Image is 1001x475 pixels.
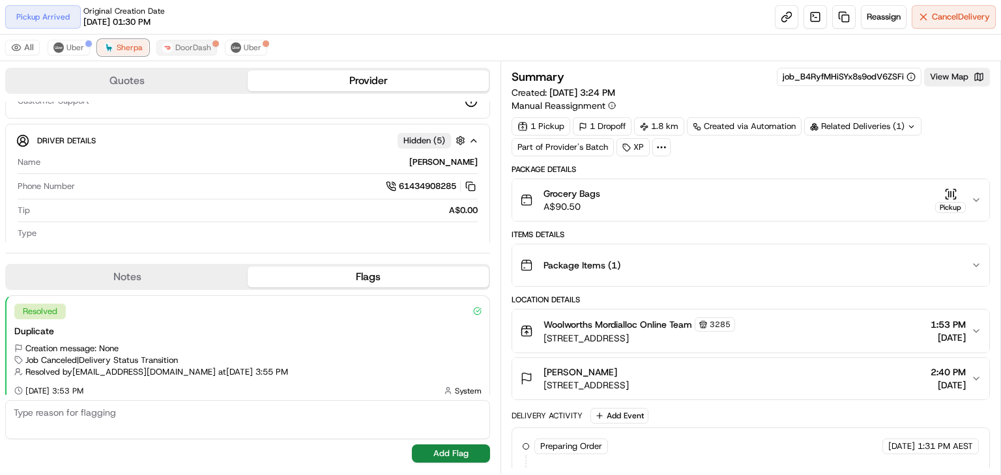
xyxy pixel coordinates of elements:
div: Location Details [512,295,990,305]
span: at [DATE] 3:55 PM [218,366,288,378]
span: [DATE] 3:53 PM [25,386,83,396]
button: Uber [48,40,90,55]
button: CancelDelivery [912,5,996,29]
div: Pickup [935,202,966,213]
button: Package Items (1) [512,244,989,286]
div: Duplicate [14,324,482,338]
span: [DATE] 01:30 PM [83,16,151,28]
div: 1.8 km [634,117,684,136]
button: Sherpa [98,40,149,55]
button: All [5,40,40,55]
span: Phone Number [18,180,75,192]
span: [PERSON_NAME] [544,366,617,379]
button: DoorDash [156,40,217,55]
button: Add Event [590,408,648,424]
span: Uber [66,42,84,53]
span: Woolworths Mordialloc Online Team [544,318,692,331]
span: Driver Details [37,136,96,146]
span: Job Canceled | Delivery Status Transition [25,354,178,366]
button: [PERSON_NAME][STREET_ADDRESS]2:40 PM[DATE] [512,358,989,399]
button: Grocery BagsA$90.50Pickup [512,179,989,221]
button: Woolworths Mordialloc Online Team3285[STREET_ADDRESS]1:53 PM[DATE] [512,309,989,353]
button: job_B4RyfMHiSYx8s9odV6ZSFi [783,71,916,83]
span: [STREET_ADDRESS] [544,332,735,345]
img: doordash_logo_v2.png [162,42,173,53]
span: Original Creation Date [83,6,165,16]
div: Related Deliveries (1) [804,117,921,136]
span: Created: [512,86,615,99]
span: Manual Reassignment [512,99,605,112]
button: View Map [924,68,990,86]
span: Resolved by [EMAIL_ADDRESS][DOMAIN_NAME] [25,366,216,378]
button: Quotes [7,70,248,91]
span: Cancel Delivery [932,11,990,23]
span: 2:40 PM [931,366,966,379]
span: DoorDash [175,42,211,53]
span: Tip [18,205,30,216]
div: Items Details [512,229,990,240]
div: A$0.00 [35,205,478,216]
button: Hidden (5) [398,132,469,149]
span: Sherpa [117,42,143,53]
a: 61434908285 [386,179,478,194]
button: Manual Reassignment [512,99,616,112]
button: Uber [225,40,267,55]
button: Pickup [935,188,966,213]
span: System [455,386,482,396]
h3: Summary [512,71,564,83]
button: Flags [248,266,489,287]
div: Package Details [512,164,990,175]
div: Resolved [14,304,66,319]
div: 1 Pickup [512,117,570,136]
img: uber-new-logo.jpeg [231,42,241,53]
span: 3285 [710,319,731,330]
span: 1:31 PM AEST [918,440,973,452]
div: 1 Dropoff [573,117,631,136]
span: 1:53 PM [931,318,966,331]
span: [DATE] 3:24 PM [549,87,615,98]
span: [DATE] [931,331,966,344]
img: sherpa_logo.png [104,42,114,53]
span: Uber [244,42,261,53]
span: Creation message: None [25,343,119,354]
span: [DATE] [888,440,915,452]
span: Preparing Order [540,440,602,452]
button: Driver DetailsHidden (5) [16,130,479,151]
button: Reassign [861,5,907,29]
span: Grocery Bags [544,187,600,200]
div: XP [617,138,650,156]
span: Type [18,227,36,239]
button: Add Flag [412,444,490,463]
span: Hidden ( 5 ) [403,135,445,147]
span: Reassign [867,11,901,23]
span: Name [18,156,40,168]
span: A$90.50 [544,200,600,213]
div: Delivery Activity [512,410,583,421]
div: [PERSON_NAME] [46,156,478,168]
span: [DATE] [931,379,966,392]
img: uber-new-logo.jpeg [53,42,64,53]
span: Package Items ( 1 ) [544,259,620,272]
span: [STREET_ADDRESS] [544,379,629,392]
span: 61434908285 [399,180,456,192]
button: Provider [248,70,489,91]
a: Created via Automation [687,117,802,136]
button: Notes [7,266,248,287]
